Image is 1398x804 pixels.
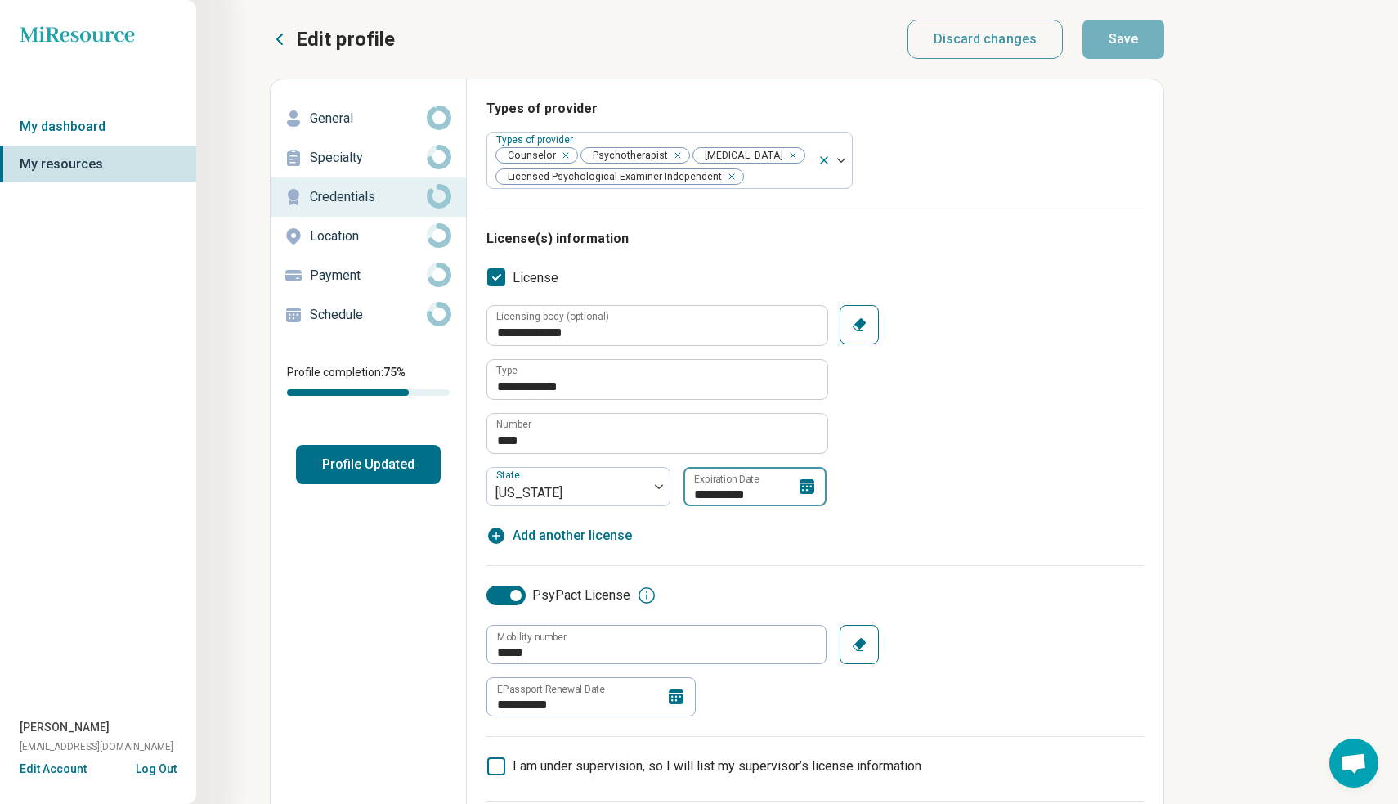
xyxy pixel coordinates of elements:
span: Psychotherapist [581,148,673,164]
a: Schedule [271,295,466,335]
p: Location [310,227,427,246]
span: [EMAIL_ADDRESS][DOMAIN_NAME] [20,739,173,754]
label: Types of provider [496,134,576,146]
label: Type [496,366,518,375]
p: Edit profile [296,26,395,52]
span: License [513,268,558,288]
button: Profile Updated [296,445,441,484]
span: [MEDICAL_DATA] [693,148,788,164]
div: Profile completion: [271,354,466,406]
p: Payment [310,266,427,285]
label: Number [496,420,531,429]
a: General [271,99,466,138]
div: Profile completion [287,389,450,396]
button: Discard changes [907,20,1064,59]
span: [PERSON_NAME] [20,719,110,736]
button: Edit profile [270,26,395,52]
div: Open chat [1329,739,1378,788]
label: State [496,470,523,482]
span: I am under supervision, so I will list my supervisor’s license information [513,758,921,774]
span: Counselor [496,148,561,164]
span: 75 % [383,366,406,379]
button: Edit Account [20,761,87,778]
button: Log Out [136,761,177,774]
label: PsyPact License [486,586,630,605]
input: credential.licenses.0.name [487,360,827,399]
span: Licensed Psychological Examiner-Independent [496,169,727,185]
h3: Types of provider [486,99,1144,119]
a: Specialty [271,138,466,177]
span: Add another license [513,526,632,546]
p: General [310,109,427,128]
p: Schedule [310,305,427,325]
h3: License(s) information [486,229,1144,249]
p: Specialty [310,148,427,168]
button: Save [1082,20,1164,59]
button: Add another license [486,526,632,546]
a: Payment [271,256,466,295]
label: Licensing body (optional) [496,312,609,321]
a: Credentials [271,177,466,217]
a: Location [271,217,466,256]
p: Credentials [310,187,427,207]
